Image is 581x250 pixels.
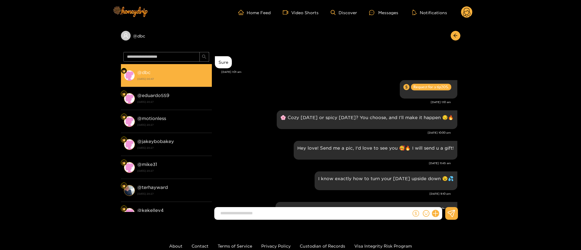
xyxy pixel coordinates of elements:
strong: [DATE] 20:27 [137,168,209,174]
strong: [DATE] 00:47 [137,76,209,82]
span: home [238,10,247,15]
img: Fan Level [122,207,126,211]
span: smile [423,210,429,217]
div: [DATE] 1:10 am [215,100,451,104]
div: Aug. 23, 1:01 am [215,56,232,68]
div: Aug. 23, 1:10 am [400,80,457,99]
img: conversation [124,70,135,81]
a: Contact [192,244,209,248]
strong: @ jakeybobakey [137,139,174,144]
img: Fan Level [122,184,126,188]
img: conversation [124,162,135,173]
img: Fan Level [122,138,126,142]
strong: [DATE] 20:27 [137,122,209,128]
a: Discover [331,10,357,15]
strong: @ mike31 [137,162,157,167]
img: Fan Level [122,92,126,96]
button: dollar [411,209,420,218]
a: About [169,244,182,248]
a: Video Shorts [283,10,319,15]
a: Home Feed [238,10,271,15]
div: [DATE] 10:00 pm [215,131,451,135]
div: @dbc [121,31,212,41]
strong: [DATE] 20:27 [137,191,209,196]
p: Hey love! Send me a pic, I'd love to see you 🥰🔥 I will send u a gift! [297,144,454,151]
p: I know exactly how to turn your [DATE] upside down 😉💦 [318,175,454,182]
a: Terms of Service [218,244,252,248]
img: conversation [124,116,135,127]
img: conversation [124,208,135,219]
button: Notifications [410,9,449,15]
div: [DATE] 9:10 pm [215,192,451,196]
strong: @ dbc [137,70,151,75]
a: Visa Integrity Risk Program [354,244,412,248]
div: Sure [219,60,228,65]
div: Aug. 25, 9:10 pm [315,171,457,190]
img: conversation [124,139,135,150]
img: Fan Level [122,115,126,119]
strong: [DATE] 20:27 [137,99,209,105]
div: [DATE] 1:01 am [221,70,457,74]
strong: @ eduardo559 [137,93,169,98]
img: Fan Level [122,161,126,165]
div: Messages [369,9,398,16]
span: arrow-left [453,33,458,38]
div: Aug. 24, 10:00 pm [277,110,457,129]
span: dollar-circle [403,84,409,90]
span: user [123,33,129,38]
span: dollar [412,210,419,217]
img: conversation [124,93,135,104]
strong: @ kekelley4 [137,208,164,213]
p: 🌸 Cozy [DATE] or spicy [DATE]? You choose, and I’ll make it happen 😏🔥 [280,114,454,121]
strong: @ motionless [137,116,166,121]
div: [DATE] 11:45 am [215,161,451,165]
strong: [DATE] 20:27 [137,145,209,151]
a: Custodian of Records [300,244,345,248]
span: Request for a tip 20 $. [411,84,451,90]
p: Let's add some excitement! Send me a video and I'll rate it. Ready for the challenge? 🔥 [279,206,454,219]
div: Aug. 25, 11:45 am [294,141,457,160]
button: search [199,52,209,62]
button: arrow-left [451,31,460,41]
span: video-camera [283,10,291,15]
strong: @ terhayward [137,185,168,190]
a: Privacy Policy [261,244,291,248]
img: conversation [124,185,135,196]
img: Fan Level [122,69,126,73]
span: search [202,54,206,60]
div: Aug. 26, 11:14 am [275,202,457,228]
